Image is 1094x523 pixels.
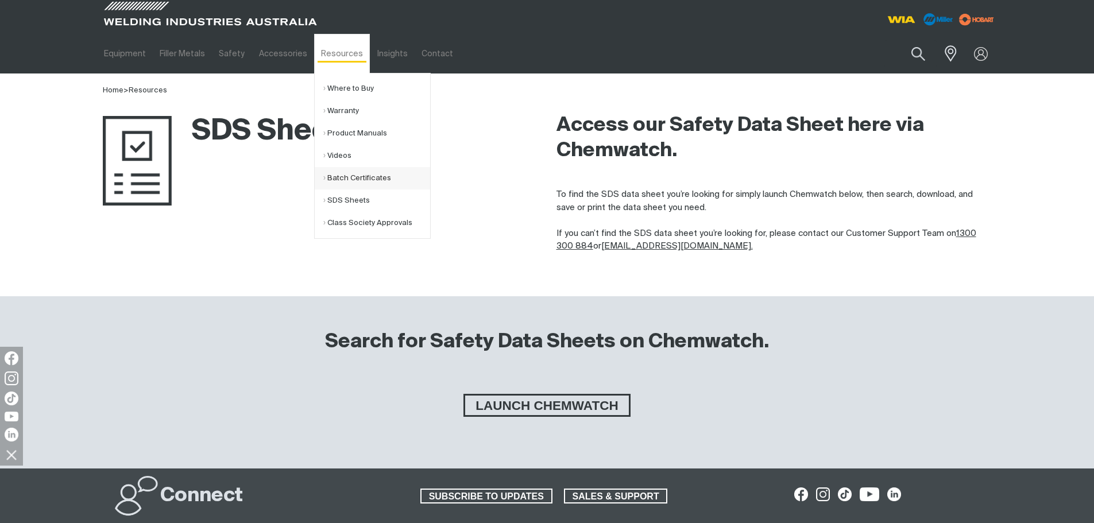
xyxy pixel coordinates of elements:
h1: SDS Sheets [103,113,357,150]
a: Filler Metals [153,34,212,73]
a: Insights [370,34,414,73]
a: Resources [314,34,370,73]
img: hide socials [2,445,21,464]
a: SUBSCRIBE TO UPDATES [420,489,552,503]
a: Safety [212,34,252,73]
a: Warranty [323,100,430,122]
h2: Connect [160,483,243,509]
h2: Search for Safety Data Sheets on Chemwatch. [325,330,769,355]
img: YouTube [5,412,18,421]
a: Contact [415,34,460,73]
h2: Access our Safety Data Sheet here via Chemwatch. [556,113,992,164]
button: Search products [899,40,938,67]
a: Accessories [252,34,314,73]
a: Class Society Approvals [323,212,430,234]
a: Equipment [97,34,153,73]
img: miller [956,11,998,28]
a: [EMAIL_ADDRESS][DOMAIN_NAME]. [601,242,753,250]
span: LAUNCH CHEMWATCH [465,394,628,417]
a: Videos [323,145,430,167]
a: LAUNCH CHEMWATCH [463,394,630,417]
a: Batch Certificates [323,167,430,189]
img: TikTok [5,392,18,405]
p: To find the SDS data sheet you’re looking for simply launch Chemwatch below, then search, downloa... [556,188,992,253]
img: Facebook [5,351,18,365]
a: Product Manuals [323,122,430,145]
span: > [123,87,129,94]
a: Where to Buy [323,78,430,100]
a: Resources [129,87,167,94]
ul: Resources Submenu [314,73,431,239]
input: Product name or item number... [884,40,937,67]
a: Home [103,87,123,94]
img: Instagram [5,371,18,385]
a: SALES & SUPPORT [564,489,668,503]
span: SUBSCRIBE TO UPDATES [422,489,551,503]
nav: Main [97,34,772,73]
img: LinkedIn [5,428,18,441]
a: SDS Sheets [323,189,430,212]
span: SALES & SUPPORT [565,489,667,503]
